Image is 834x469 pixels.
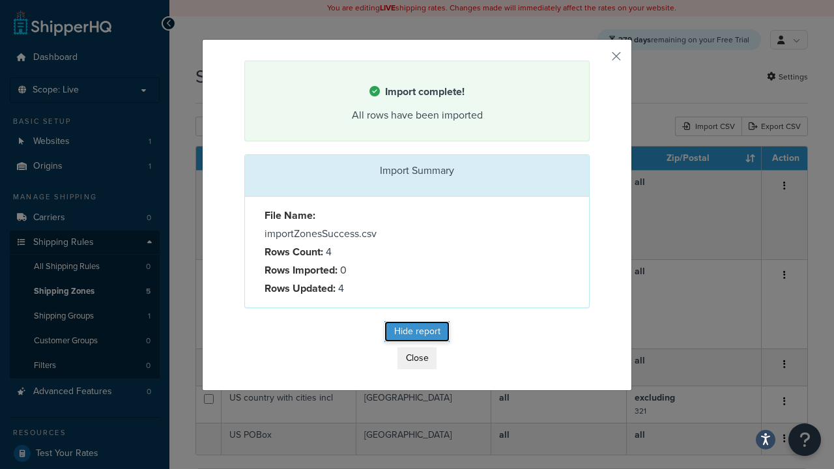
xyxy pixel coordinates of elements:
strong: Rows Updated: [265,281,336,296]
div: All rows have been imported [261,106,573,124]
h4: Import complete! [261,84,573,100]
strong: Rows Count: [265,244,323,259]
div: importZonesSuccess.csv 4 0 4 [255,206,417,298]
h3: Import Summary [255,165,579,177]
button: Close [397,347,437,369]
strong: Rows Imported: [265,263,338,277]
strong: File Name: [265,208,315,223]
button: Hide report [384,321,450,342]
